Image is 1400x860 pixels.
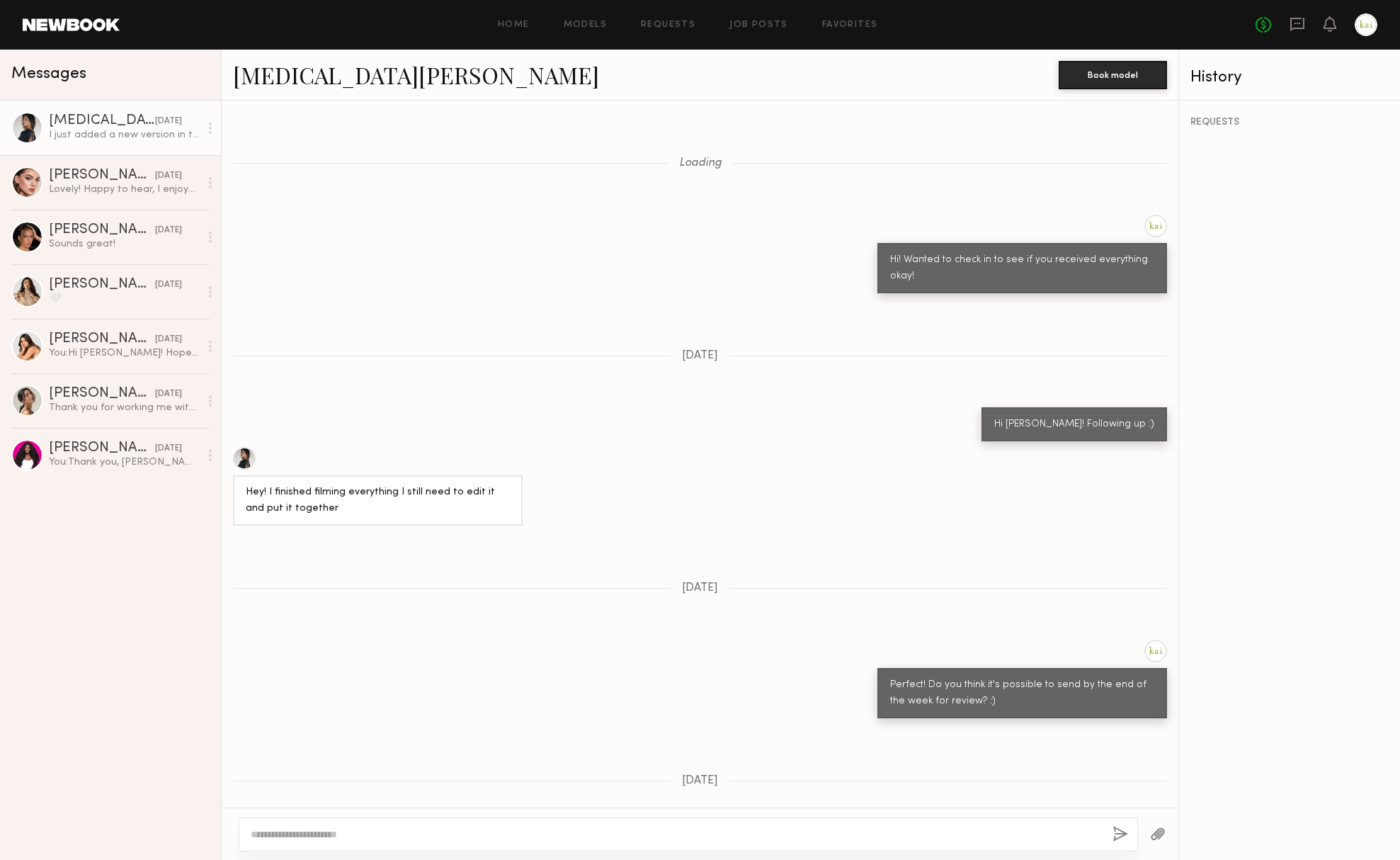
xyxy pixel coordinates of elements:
div: I just added a new version in the Dropbox that has audio attached 🤍 [49,128,200,142]
a: Home [498,21,530,30]
div: Hi [PERSON_NAME]! Following up :) [994,417,1154,433]
span: Loading [679,157,722,169]
div: [PERSON_NAME] [49,278,155,292]
div: [DATE] [155,333,182,346]
div: REQUESTS [1190,118,1389,128]
div: [DATE] [155,442,182,456]
div: [DATE] [155,278,182,292]
div: [DATE] [155,115,182,128]
div: [DATE] [155,387,182,401]
div: [PERSON_NAME] [49,332,155,346]
span: [DATE] [682,350,718,362]
div: [DATE] [155,169,182,183]
div: Thank you for working me with! It was a pleasure (: [49,401,200,414]
div: You: Thank you, [PERSON_NAME]! Pleasure to work with you. [49,456,200,469]
span: Messages [11,66,86,82]
div: [PERSON_NAME] [49,441,155,456]
div: [PERSON_NAME] [49,387,155,401]
span: [DATE] [682,775,718,787]
div: Perfect! Do you think it's possible to send by the end of the week for review? :) [890,677,1154,710]
span: [DATE] [682,582,718,594]
a: Models [564,21,607,30]
a: Favorites [822,21,878,30]
div: Sounds great! [49,237,200,251]
div: 🤍 [49,292,200,305]
div: [MEDICAL_DATA][PERSON_NAME] [49,114,155,128]
a: [MEDICAL_DATA][PERSON_NAME] [233,60,599,90]
button: Book model [1059,61,1167,89]
div: History [1190,69,1389,86]
div: You: Hi [PERSON_NAME]! Hope you are doing well! Reaching out to explore opportunities to create o... [49,346,200,360]
a: Requests [641,21,695,30]
div: [PERSON_NAME] [49,169,155,183]
div: Hey! I finished filming everything I still need to edit it and put it together [246,485,510,517]
div: [PERSON_NAME] [49,223,155,237]
a: Job Posts [729,21,788,30]
div: Hi! Wanted to check in to see if you received everything okay! [890,252,1154,285]
a: Book model [1059,68,1167,80]
div: Lovely! Happy to hear, I enjoyed your products :) @lauradennis__ [49,183,200,196]
div: [DATE] [155,224,182,237]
